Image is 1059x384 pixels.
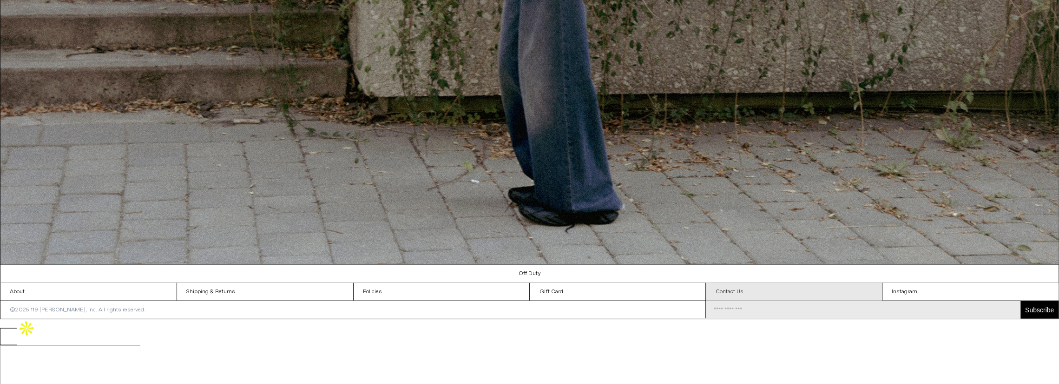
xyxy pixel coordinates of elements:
a: Contact Us [706,283,882,301]
a: Policies [354,283,530,301]
img: Apollo [17,319,36,338]
a: Shipping & Returns [177,283,353,301]
input: Email Address [706,301,1020,319]
button: Subscribe [1020,301,1059,319]
a: Instagram [882,283,1059,301]
a: About [0,283,177,301]
a: Gift Card [530,283,706,301]
p: ©2025 119 [PERSON_NAME], Inc. All rights reserved. [0,301,155,319]
a: Off Duty [0,265,1059,283]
